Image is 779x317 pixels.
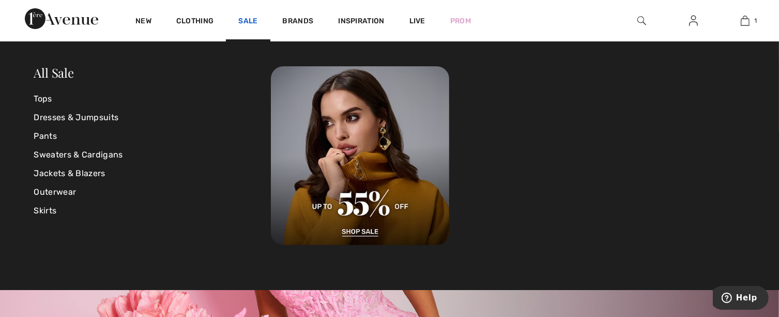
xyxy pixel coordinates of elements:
[34,164,271,183] a: Jackets & Blazers
[637,15,646,27] img: search the website
[283,17,314,27] a: Brands
[741,15,750,27] img: My Bag
[409,16,425,26] a: Live
[713,286,769,312] iframe: Opens a widget where you can find more information
[755,16,757,25] span: 1
[720,15,770,27] a: 1
[34,108,271,127] a: Dresses & Jumpsuits
[34,64,74,81] a: All Sale
[238,17,257,27] a: Sale
[25,8,98,29] img: 1ère Avenue
[34,183,271,201] a: Outerwear
[681,15,706,27] a: Sign In
[271,66,449,245] img: 250825113019_d881a28ff8cb6.jpg
[338,17,384,27] span: Inspiration
[135,17,151,27] a: New
[34,201,271,220] a: Skirts
[176,17,213,27] a: Clothing
[450,16,471,26] a: Prom
[34,90,271,108] a: Tops
[689,15,698,27] img: My Info
[34,146,271,164] a: Sweaters & Cardigans
[34,127,271,146] a: Pants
